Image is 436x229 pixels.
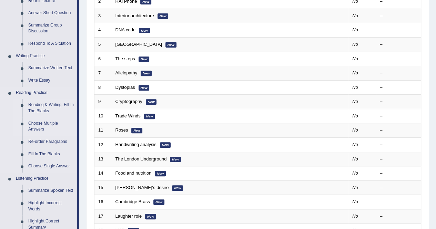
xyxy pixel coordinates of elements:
[115,27,136,32] a: DNA code
[94,109,112,123] td: 10
[380,98,417,105] div: –
[94,123,112,138] td: 11
[115,199,150,204] a: Cambridge Brass
[25,148,77,160] a: Fill In The Blanks
[352,199,358,204] em: No
[146,99,157,105] em: New
[380,156,417,163] div: –
[380,170,417,177] div: –
[352,185,358,190] em: No
[25,185,77,197] a: Summarize Spoken Text
[115,170,152,176] a: Food and nutrition
[153,199,164,205] em: New
[94,52,112,66] td: 6
[94,152,112,166] td: 13
[144,114,155,119] em: New
[352,156,358,162] em: No
[94,180,112,195] td: 15
[139,56,150,62] em: New
[115,127,128,133] a: Roses
[115,56,135,61] a: The steps
[380,142,417,148] div: –
[352,13,358,18] em: No
[25,117,77,136] a: Choose Multiple Answers
[25,74,77,87] a: Write Essay
[25,99,77,117] a: Reading & Writing: Fill In The Blanks
[380,199,417,205] div: –
[13,173,77,185] a: Listening Practice
[94,137,112,152] td: 12
[115,99,142,104] a: Cryptography
[380,84,417,91] div: –
[94,66,112,81] td: 7
[94,38,112,52] td: 5
[94,209,112,223] td: 17
[115,142,156,147] a: Handwriting analysis
[380,127,417,134] div: –
[380,213,417,220] div: –
[170,157,181,162] em: New
[139,28,150,33] em: New
[352,27,358,32] em: No
[94,95,112,109] td: 9
[380,41,417,48] div: –
[131,128,142,133] em: New
[115,214,142,219] a: Laughter role
[94,9,112,23] td: 3
[115,13,154,18] a: Interior architecture
[115,185,169,190] a: [PERSON_NAME]'s desire
[25,62,77,74] a: Summarize Written Text
[145,214,156,219] em: New
[25,197,77,215] a: Highlight Incorrect Words
[141,71,152,76] em: New
[352,56,358,61] em: No
[94,166,112,181] td: 14
[115,156,167,162] a: The London Underground
[139,85,150,91] em: New
[94,80,112,95] td: 8
[13,87,77,99] a: Reading Practice
[352,70,358,75] em: No
[115,113,141,118] a: Trade Winds
[352,113,358,118] em: No
[25,38,77,50] a: Respond To A Situation
[115,42,162,47] a: [GEOGRAPHIC_DATA]
[352,85,358,90] em: No
[352,214,358,219] em: No
[25,19,77,38] a: Summarize Group Discussion
[160,142,171,148] em: New
[380,70,417,76] div: –
[380,13,417,19] div: –
[352,99,358,104] em: No
[172,185,183,191] em: New
[25,160,77,173] a: Choose Single Answer
[380,56,417,62] div: –
[165,42,176,48] em: New
[115,85,135,90] a: Dystopias
[94,195,112,209] td: 16
[94,23,112,38] td: 4
[115,70,138,75] a: Allelopathy
[352,142,358,147] em: No
[352,42,358,47] em: No
[352,127,358,133] em: No
[158,13,169,19] em: New
[380,27,417,33] div: –
[25,7,77,19] a: Answer Short Question
[352,170,358,176] em: No
[155,171,166,176] em: New
[25,136,77,148] a: Re-order Paragraphs
[380,113,417,119] div: –
[13,50,77,62] a: Writing Practice
[380,185,417,191] div: –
